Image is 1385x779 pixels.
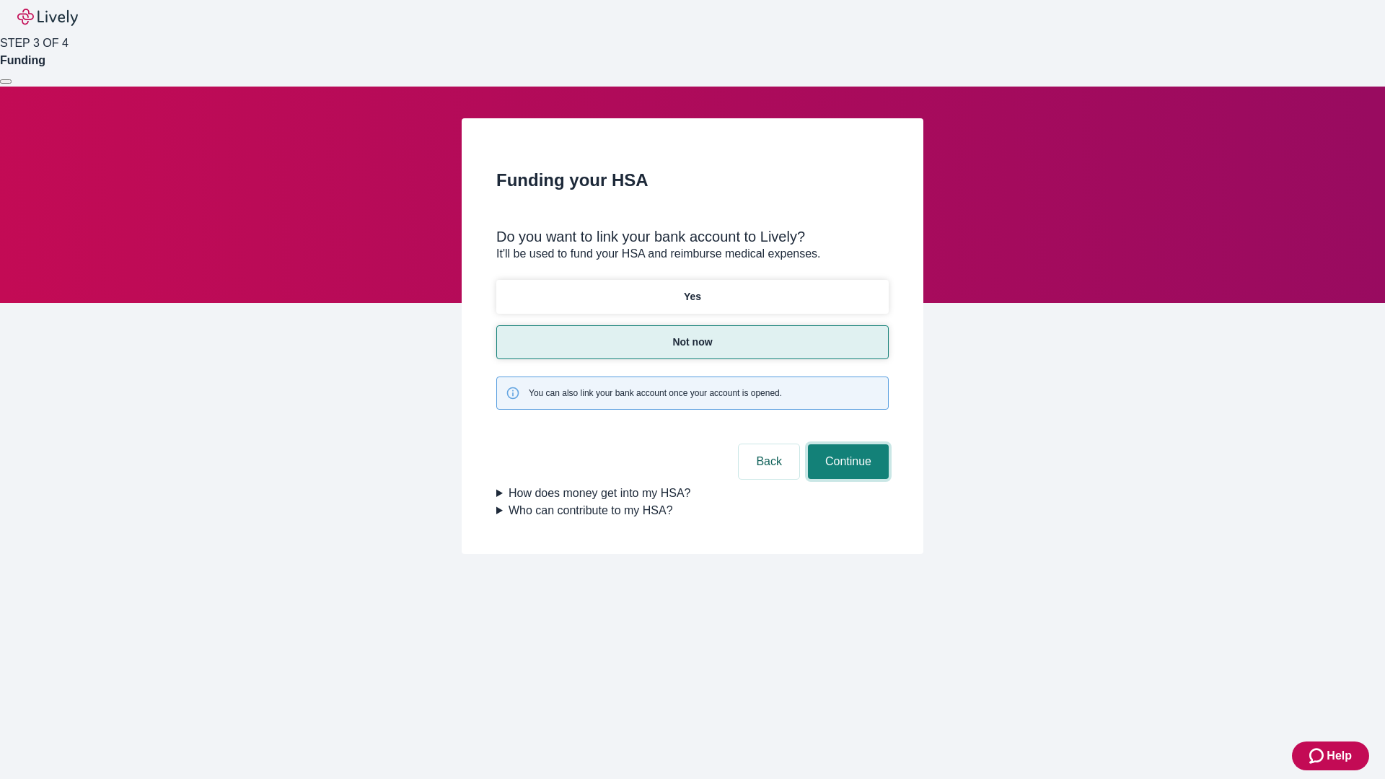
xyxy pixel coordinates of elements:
span: You can also link your bank account once your account is opened. [529,387,782,400]
p: Not now [672,335,712,350]
p: Yes [684,289,701,304]
img: Lively [17,9,78,26]
button: Not now [496,325,889,359]
summary: How does money get into my HSA? [496,485,889,502]
h2: Funding your HSA [496,167,889,193]
svg: Zendesk support icon [1309,747,1327,765]
summary: Who can contribute to my HSA? [496,502,889,519]
p: It'll be used to fund your HSA and reimburse medical expenses. [496,245,889,263]
button: Continue [808,444,889,479]
div: Do you want to link your bank account to Lively? [496,228,889,245]
span: Help [1327,747,1352,765]
button: Back [739,444,799,479]
button: Zendesk support iconHelp [1292,741,1369,770]
button: Yes [496,280,889,314]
